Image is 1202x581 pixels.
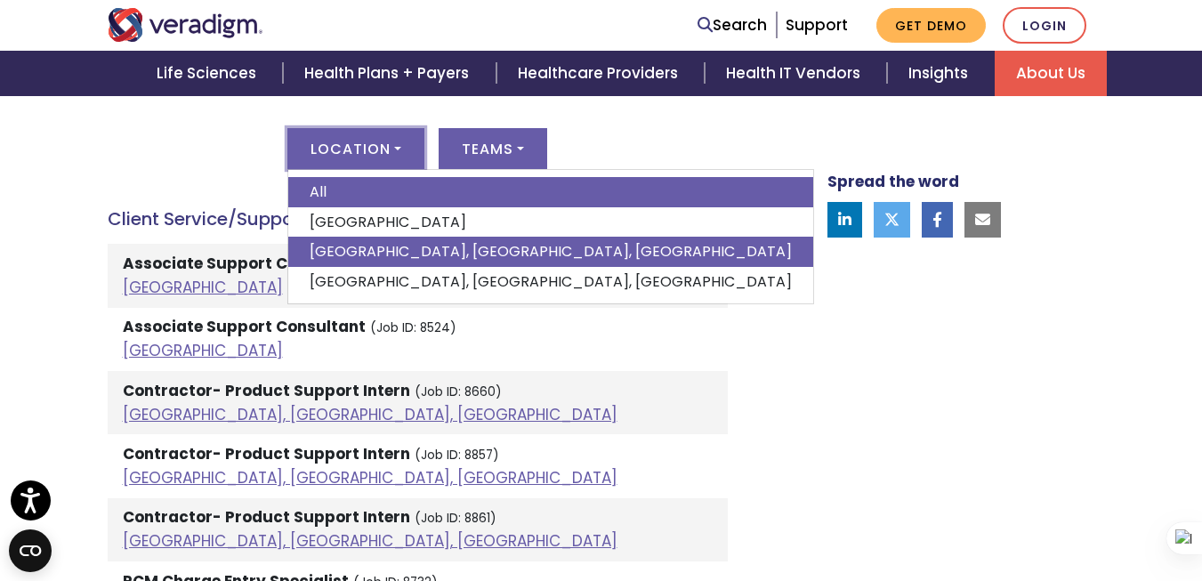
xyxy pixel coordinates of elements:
[995,51,1107,96] a: About Us
[123,316,366,337] strong: Associate Support Consultant
[496,51,705,96] a: Healthcare Providers
[135,51,283,96] a: Life Sciences
[1003,7,1086,44] a: Login
[287,128,424,169] button: Location
[415,383,502,400] small: (Job ID: 8660)
[288,177,813,207] a: All
[123,340,283,361] a: [GEOGRAPHIC_DATA]
[9,529,52,572] button: Open CMP widget
[123,530,617,552] a: [GEOGRAPHIC_DATA], [GEOGRAPHIC_DATA], [GEOGRAPHIC_DATA]
[123,443,410,464] strong: Contractor- Product Support Intern
[123,506,410,528] strong: Contractor- Product Support Intern
[705,51,887,96] a: Health IT Vendors
[123,467,617,488] a: [GEOGRAPHIC_DATA], [GEOGRAPHIC_DATA], [GEOGRAPHIC_DATA]
[876,8,986,43] a: Get Demo
[439,128,547,169] button: Teams
[283,51,496,96] a: Health Plans + Payers
[698,13,767,37] a: Search
[123,253,366,274] strong: Associate Support Consultant
[786,14,848,36] a: Support
[288,237,813,267] a: [GEOGRAPHIC_DATA], [GEOGRAPHIC_DATA], [GEOGRAPHIC_DATA]
[415,510,496,527] small: (Job ID: 8861)
[123,277,283,298] a: [GEOGRAPHIC_DATA]
[288,267,813,297] a: [GEOGRAPHIC_DATA], [GEOGRAPHIC_DATA], [GEOGRAPHIC_DATA]
[887,51,995,96] a: Insights
[370,319,456,336] small: (Job ID: 8524)
[827,171,959,192] strong: Spread the word
[123,404,617,425] a: [GEOGRAPHIC_DATA], [GEOGRAPHIC_DATA], [GEOGRAPHIC_DATA]
[123,380,410,401] strong: Contractor- Product Support Intern
[288,207,813,238] a: [GEOGRAPHIC_DATA]
[108,208,728,230] h4: Client Service/Support
[108,8,263,42] img: Veradigm logo
[415,447,499,464] small: (Job ID: 8857)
